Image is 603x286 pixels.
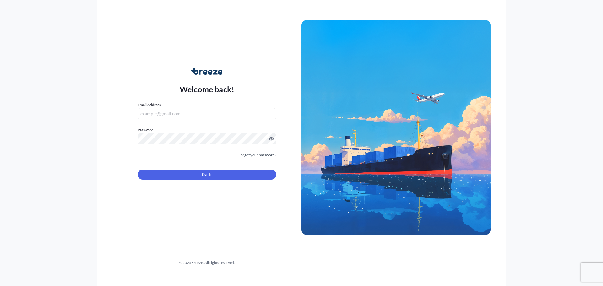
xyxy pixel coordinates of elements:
label: Password [138,127,276,133]
label: Email Address [138,102,161,108]
p: Welcome back! [180,84,235,94]
div: © 2025 Breeze. All rights reserved. [112,260,301,266]
img: Ship illustration [301,20,491,235]
button: Show password [269,136,274,141]
input: example@gmail.com [138,108,276,119]
button: Sign In [138,170,276,180]
a: Forgot your password? [238,152,276,158]
span: Sign In [202,171,213,178]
